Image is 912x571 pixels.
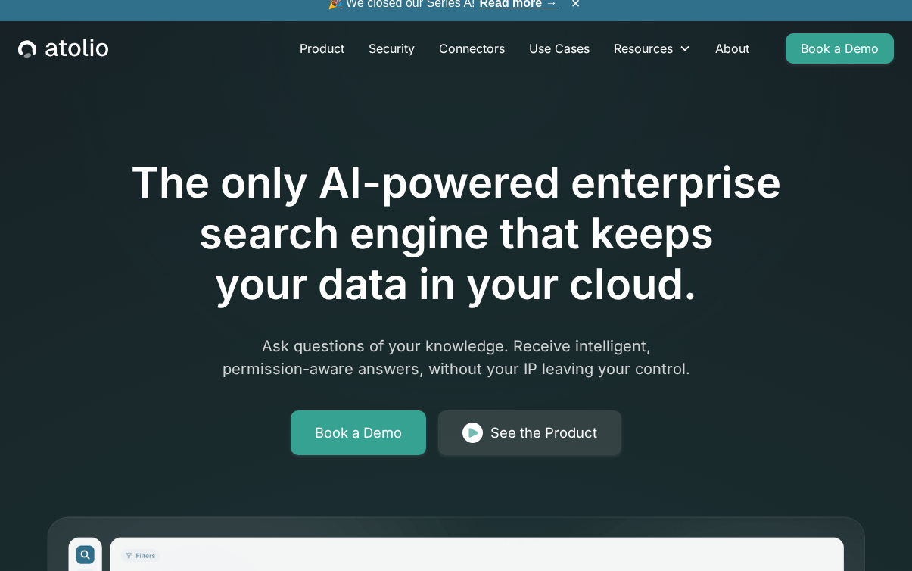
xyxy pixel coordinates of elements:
[490,423,597,444] div: See the Product
[602,33,703,64] div: Resources
[356,33,427,64] a: Security
[18,39,108,58] a: home
[703,33,761,64] a: About
[291,410,426,456] a: Book a Demo
[614,39,673,58] div: Resources
[166,335,747,380] p: Ask questions of your knowledge. Receive intelligent, permission-aware answers, without your IP l...
[427,33,517,64] a: Connectors
[288,33,356,64] a: Product
[438,410,621,456] a: See the Product
[786,33,894,64] a: Book a Demo
[517,33,602,64] a: Use Cases
[69,158,844,310] h1: The only AI-powered enterprise search engine that keeps your data in your cloud.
